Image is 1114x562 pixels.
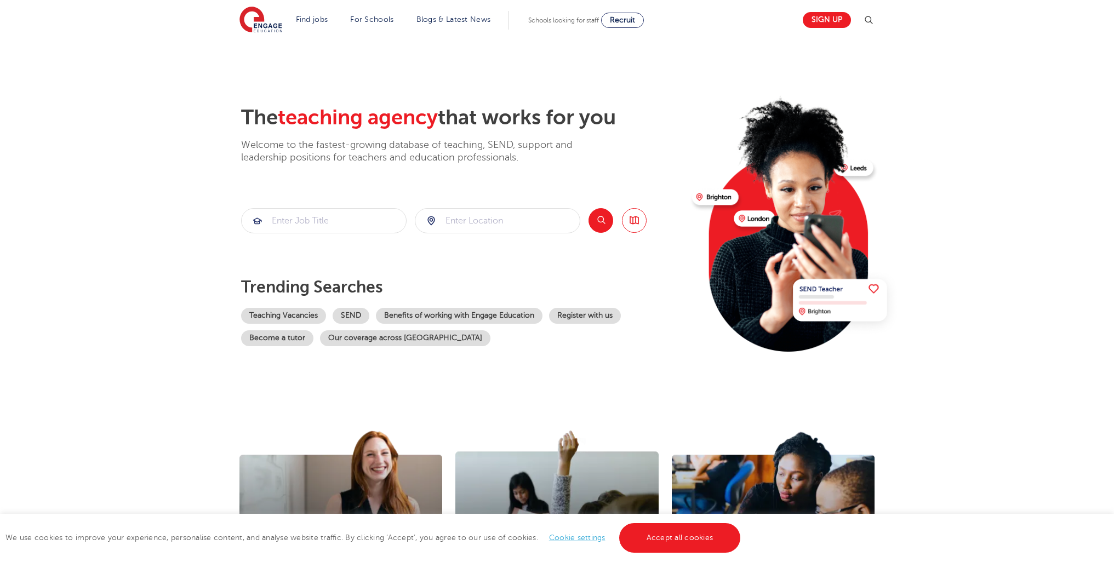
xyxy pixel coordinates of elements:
[241,105,683,130] h2: The that works for you
[239,7,282,34] img: Engage Education
[241,139,603,164] p: Welcome to the fastest-growing database of teaching, SEND, support and leadership positions for t...
[549,534,605,542] a: Cookie settings
[333,308,369,324] a: SEND
[416,15,491,24] a: Blogs & Latest News
[241,330,313,346] a: Become a tutor
[376,308,542,324] a: Benefits of working with Engage Education
[242,209,406,233] input: Submit
[241,308,326,324] a: Teaching Vacancies
[5,534,743,542] span: We use cookies to improve your experience, personalise content, and analyse website traffic. By c...
[610,16,635,24] span: Recruit
[803,12,851,28] a: Sign up
[589,208,613,233] button: Search
[415,208,580,233] div: Submit
[278,106,438,129] span: teaching agency
[241,208,407,233] div: Submit
[320,330,490,346] a: Our coverage across [GEOGRAPHIC_DATA]
[415,209,580,233] input: Submit
[241,277,683,297] p: Trending searches
[350,15,393,24] a: For Schools
[601,13,644,28] a: Recruit
[296,15,328,24] a: Find jobs
[549,308,621,324] a: Register with us
[528,16,599,24] span: Schools looking for staff
[619,523,741,553] a: Accept all cookies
